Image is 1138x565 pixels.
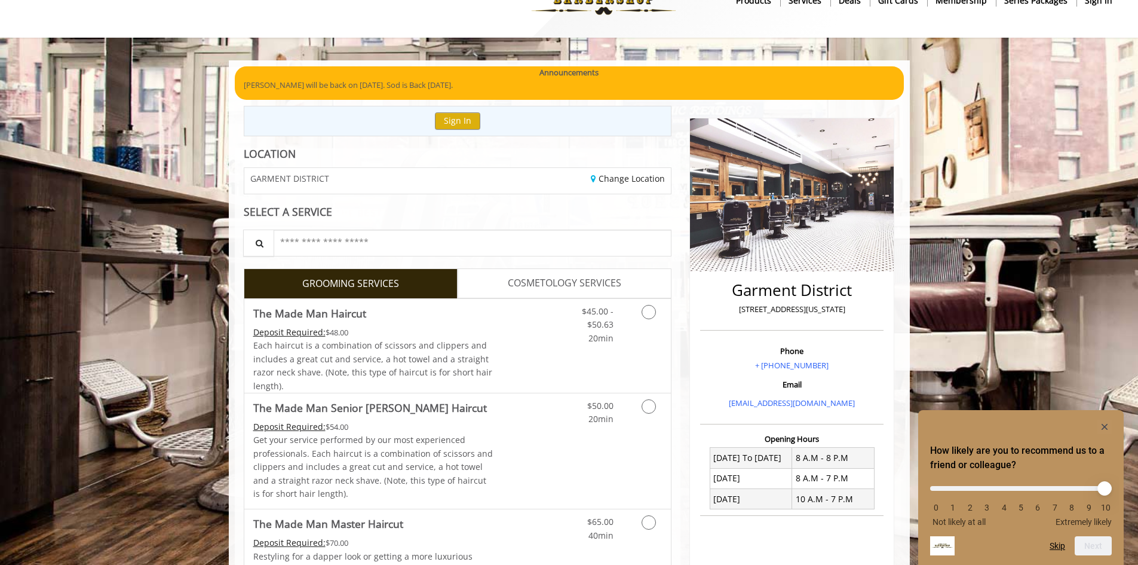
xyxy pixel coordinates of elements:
b: Announcements [539,66,599,79]
span: $45.00 - $50.63 [582,306,614,330]
td: [DATE] [710,489,792,509]
button: Service Search [243,230,274,256]
div: How likely are you to recommend us to a friend or colleague? Select an option from 0 to 10, with ... [930,477,1112,527]
li: 10 [1100,503,1112,512]
button: Sign In [435,112,480,130]
li: 5 [1015,503,1027,512]
span: This service needs some Advance to be paid before we block your appointment [253,421,326,432]
div: $70.00 [253,536,493,549]
h2: How likely are you to recommend us to a friend or colleague? Select an option from 0 to 10, with ... [930,444,1112,472]
span: This service needs some Advance to be paid before we block your appointment [253,326,326,338]
span: This service needs some Advance to be paid before we block your appointment [253,537,326,548]
td: [DATE] [710,468,792,488]
button: Hide survey [1097,420,1112,434]
h3: Phone [703,347,881,355]
li: 4 [998,503,1010,512]
li: 0 [930,503,942,512]
b: The Made Man Master Haircut [253,515,403,532]
td: 10 A.M - 7 P.M [792,489,875,509]
b: LOCATION [244,146,296,161]
li: 8 [1066,503,1078,512]
span: Not likely at all [933,517,986,527]
a: Change Location [591,173,665,184]
div: How likely are you to recommend us to a friend or colleague? Select an option from 0 to 10, with ... [930,420,1112,555]
td: 8 A.M - 8 P.M [792,448,875,468]
span: $50.00 [587,400,614,411]
h2: Garment District [703,282,881,299]
td: [DATE] To [DATE] [710,448,792,468]
button: Next question [1075,536,1112,555]
span: 20min [588,413,614,424]
li: 9 [1083,503,1095,512]
li: 2 [964,503,976,512]
li: 6 [1032,503,1044,512]
td: 8 A.M - 7 P.M [792,468,875,488]
h3: Email [703,380,881,389]
span: GARMENT DISTRICT [250,174,329,183]
b: The Made Man Senior [PERSON_NAME] Haircut [253,399,487,416]
a: [EMAIL_ADDRESS][DOMAIN_NAME] [729,398,855,408]
a: + [PHONE_NUMBER] [755,360,829,371]
span: 40min [588,530,614,541]
span: GROOMING SERVICES [302,276,399,292]
span: $65.00 [587,516,614,527]
div: $48.00 [253,326,493,339]
li: 3 [981,503,993,512]
p: [STREET_ADDRESS][US_STATE] [703,303,881,316]
p: [PERSON_NAME] will be back on [DATE]. Sod is Back [DATE]. [244,79,895,91]
div: SELECT A SERVICE [244,206,672,218]
button: Skip [1050,541,1065,551]
div: $54.00 [253,420,493,433]
b: The Made Man Haircut [253,305,366,322]
span: COSMETOLOGY SERVICES [508,276,621,291]
span: Each haircut is a combination of scissors and clippers and includes a great cut and service, a ho... [253,340,492,391]
li: 1 [947,503,959,512]
p: Get your service performed by our most experienced professionals. Each haircut is a combination o... [253,433,493,500]
span: Extremely likely [1056,517,1112,527]
li: 7 [1049,503,1061,512]
h3: Opening Hours [700,435,884,443]
span: 20min [588,332,614,344]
